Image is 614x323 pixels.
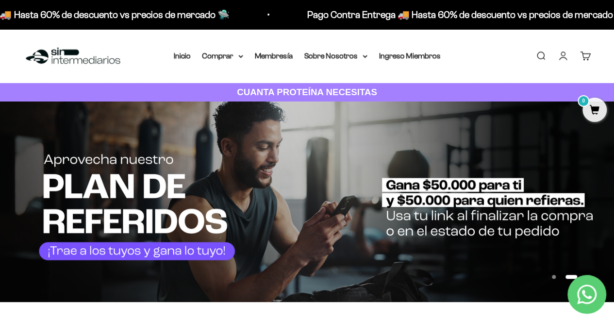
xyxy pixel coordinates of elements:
[582,105,607,116] a: 0
[174,51,191,60] a: Inicio
[202,50,243,62] summary: Comprar
[255,51,293,60] a: Membresía
[379,51,441,60] a: Ingreso Miembros
[578,95,589,107] mark: 0
[304,50,367,62] summary: Sobre Nosotros
[237,87,377,97] strong: CUANTA PROTEÍNA NECESITAS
